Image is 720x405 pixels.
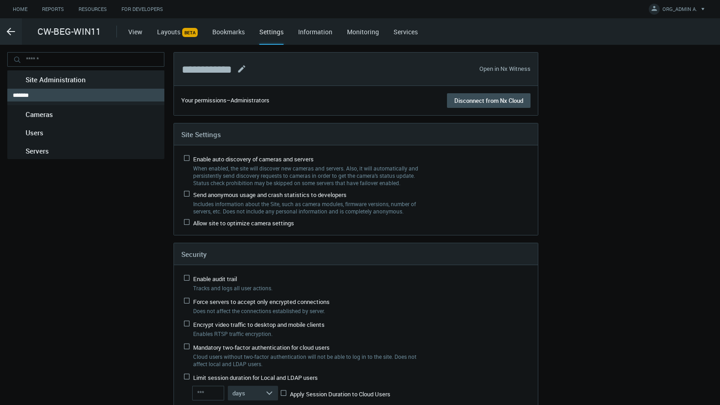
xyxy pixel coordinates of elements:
[193,320,325,329] span: Encrypt video traffic to desktop and mobile clients
[26,75,86,84] span: Site Administration
[228,386,278,400] button: days
[193,219,294,227] span: Allow site to optimize camera settings
[290,390,390,398] span: Apply Session Duration to Cloud Users
[259,27,284,45] div: Settings
[193,343,330,352] span: Mandatory two-factor authentication for cloud users
[193,275,237,283] span: Enable audit trail
[128,27,142,36] a: View
[394,27,418,36] a: Services
[114,4,170,15] a: For Developers
[26,110,53,119] span: Cameras
[181,130,531,139] h4: Site Settings
[193,155,314,163] span: Enable auto discovery of cameras and servers
[193,373,318,382] span: Limit session duration for Local and LDAP users
[231,96,269,104] span: Administrators
[193,165,426,187] label: When enabled, the site will discover new cameras and servers. Also, it will automatically and per...
[447,93,531,108] button: Disconnect from Nx Cloud
[157,27,198,36] a: LayoutsBETA
[71,4,114,15] a: Resources
[193,330,273,337] span: Enables RTSP traffic encryption.
[193,353,416,368] span: Cloud users without two-factor authentication will not be able to log in to the site. Does not af...
[479,64,531,74] a: Open in Nx Witness
[26,146,49,155] span: Servers
[26,128,43,137] span: Users
[193,200,426,215] label: Includes information about the Site, such as camera modules, firmware versions, number of servers...
[181,96,226,104] span: Your permissions
[232,389,245,397] span: days
[662,5,697,16] span: ORG_ADMIN A.
[193,191,347,199] span: Send anonymous usage and crash statistics to developers
[226,96,231,104] span: –
[193,284,419,292] label: Tracks and logs all user actions.
[182,28,198,37] span: BETA
[298,27,332,36] a: Information
[193,307,325,314] span: Does not affect the connections established by server.
[5,4,35,15] a: Home
[37,25,101,38] span: CW-BEG-WIN11
[347,27,379,36] a: Monitoring
[212,27,245,36] a: Bookmarks
[35,4,71,15] a: Reports
[193,298,330,306] span: Force servers to accept only encrypted connections
[181,250,531,258] h4: Security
